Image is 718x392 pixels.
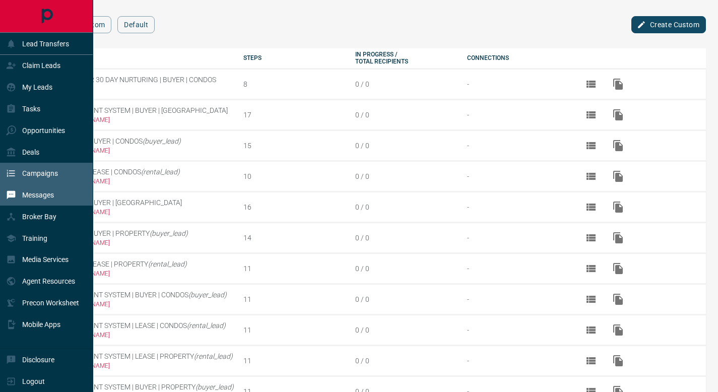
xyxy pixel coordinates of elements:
button: View Details [579,256,603,281]
td: 0 / 0 [348,253,460,284]
td: 0 / 0 [348,314,460,345]
div: 11 [243,265,348,273]
button: Default [117,16,155,33]
button: View Details [579,72,603,96]
button: Duplicate [606,72,630,96]
th: Steps [236,48,348,69]
td: - [460,345,571,376]
td: LEAD TOUCHPOINT SYSTEM | BUYER | [GEOGRAPHIC_DATA] [34,99,236,130]
div: 17 [243,111,348,119]
div: 14 [243,234,348,242]
td: HAPPY HOUR | BUYER | [GEOGRAPHIC_DATA] [34,191,236,222]
button: View Details [579,226,603,250]
div: Default - [DOMAIN_NAME] [42,270,236,277]
button: View Details [579,103,603,127]
td: - [460,69,571,99]
button: View Details [579,195,603,219]
div: 11 [243,357,348,365]
td: - [460,253,571,284]
th: actions [571,48,706,69]
td: - [460,99,571,130]
div: Default - [DOMAIN_NAME] [42,178,236,185]
em: (buyer_lead) [188,291,227,299]
td: LEAD TOUCHPOINT SYSTEM | BUYER | CONDOS [34,284,236,314]
td: HAPPY HOUR | BUYER | PROPERTY [34,222,236,253]
td: LEAD TOUCHPOINT SYSTEM | LEASE | PROPERTY [34,345,236,376]
td: 0 / 0 [348,191,460,222]
button: Duplicate [606,134,630,158]
td: - [460,222,571,253]
em: (rental_lead) [141,168,180,176]
div: Default - [DOMAIN_NAME] [42,147,236,154]
div: Default [42,86,236,93]
div: Default - [DOMAIN_NAME] [42,239,236,246]
button: View Details [579,318,603,342]
button: View Details [579,164,603,188]
td: 0 / 0 [348,345,460,376]
div: 16 [243,203,348,211]
td: 0 / 0 [348,69,460,99]
div: 15 [243,142,348,150]
button: Duplicate [606,318,630,342]
button: Duplicate [606,287,630,311]
div: 10 [243,172,348,180]
td: GENERIC BUYER 30 DAY NURTURING | BUYER | CONDOS [34,69,236,99]
em: (buyer_lead) [150,229,188,237]
button: Duplicate [606,349,630,373]
button: Create Custom [631,16,706,33]
button: Duplicate [606,103,630,127]
em: (rental_lead) [187,321,226,330]
button: Duplicate [606,195,630,219]
td: 0 / 0 [348,222,460,253]
td: 0 / 0 [348,161,460,191]
td: - [460,284,571,314]
td: HAPPY HOUR | BUYER | CONDOS [34,130,236,161]
td: 0 / 0 [348,284,460,314]
div: Default - [DOMAIN_NAME] [42,116,236,123]
em: (buyer_lead) [143,137,181,145]
div: 11 [243,326,348,334]
td: 0 / 0 [348,99,460,130]
em: (buyer_lead) [195,383,234,391]
button: View Details [579,349,603,373]
th: In Progress / Total Recipients [348,48,460,69]
td: HAPPY HOUR | LEASE | CONDOS [34,161,236,191]
button: Duplicate [606,164,630,188]
td: 0 / 0 [348,130,460,161]
div: Default - [DOMAIN_NAME] [42,332,236,339]
em: (rental_lead) [194,352,233,360]
div: Default - [DOMAIN_NAME] [42,301,236,308]
button: Duplicate [606,256,630,281]
div: 11 [243,295,348,303]
div: Default - [DOMAIN_NAME] [42,362,236,369]
div: Default - [DOMAIN_NAME] [42,209,236,216]
th: Connections [460,48,571,69]
th: Campaign [34,48,236,69]
td: - [460,161,571,191]
td: LEAD TOUCHPOINT SYSTEM | LEASE | CONDOS [34,314,236,345]
td: - [460,314,571,345]
div: 8 [243,80,348,88]
button: View Details [579,134,603,158]
button: Duplicate [606,226,630,250]
em: (rental_lead) [148,260,187,268]
td: HAPPY HOUR | LEASE | PROPERTY [34,253,236,284]
button: View Details [579,287,603,311]
td: - [460,191,571,222]
td: - [460,130,571,161]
